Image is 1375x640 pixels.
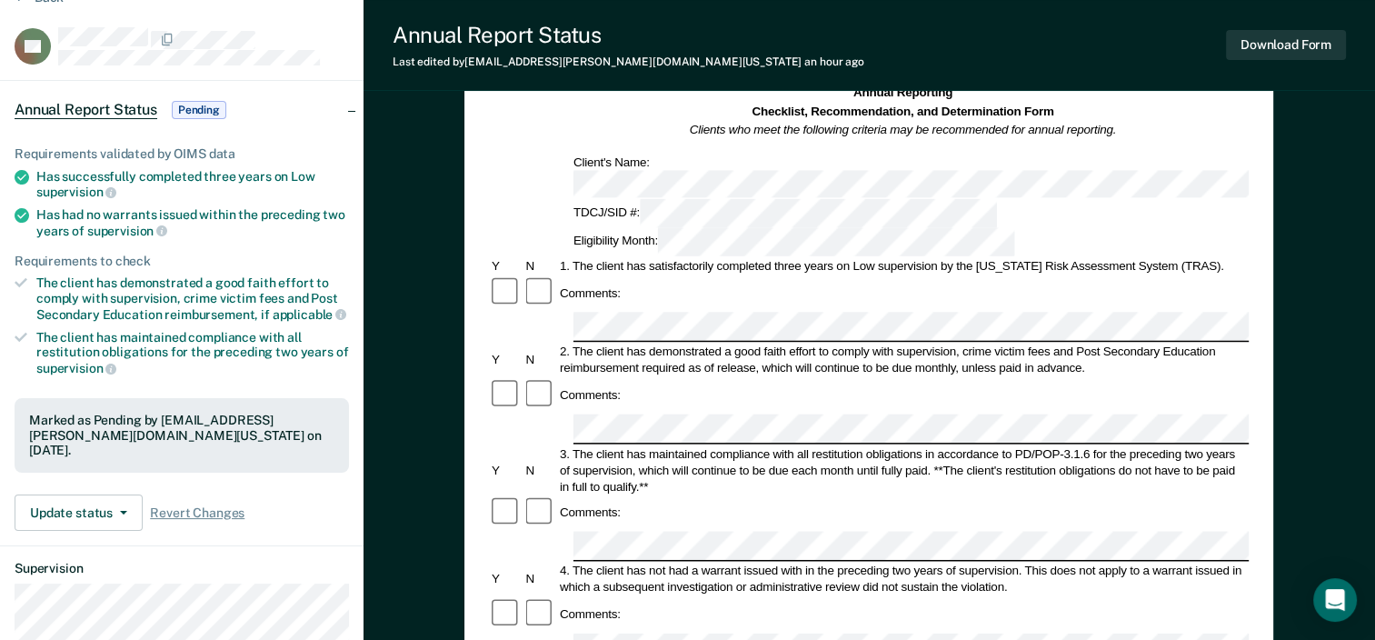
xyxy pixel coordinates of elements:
[523,462,557,478] div: N
[29,413,334,458] div: Marked as Pending by [EMAIL_ADDRESS][PERSON_NAME][DOMAIN_NAME][US_STATE] on [DATE].
[523,572,557,588] div: N
[853,86,952,100] strong: Annual Reporting
[557,258,1249,275] div: 1. The client has satisfactorily completed three years on Low supervision by the [US_STATE] Risk ...
[571,200,1000,228] div: TDCJ/SID #:
[15,561,349,576] dt: Supervision
[36,169,349,200] div: Has successfully completed three years on Low
[557,386,623,403] div: Comments:
[489,258,523,275] div: Y
[489,352,523,368] div: Y
[87,224,167,238] span: supervision
[523,352,557,368] div: N
[557,505,623,521] div: Comments:
[36,185,116,199] span: supervision
[393,22,864,48] div: Annual Report Status
[557,445,1249,495] div: 3. The client has maintained compliance with all restitution obligations in accordance to PD/POP-...
[1226,30,1346,60] button: Download Form
[36,330,349,376] div: The client has maintained compliance with all restitution obligations for the preceding two years of
[15,495,143,531] button: Update status
[690,123,1117,136] em: Clients who meet the following criteria may be recommended for annual reporting.
[523,258,557,275] div: N
[557,344,1249,376] div: 2. The client has demonstrated a good faith effort to comply with supervision, crime victim fees ...
[489,462,523,478] div: Y
[36,275,349,322] div: The client has demonstrated a good faith effort to comply with supervision, crime victim fees and...
[752,105,1054,118] strong: Checklist, Recommendation, and Determination Form
[489,572,523,588] div: Y
[273,307,346,322] span: applicable
[15,254,349,269] div: Requirements to check
[15,101,157,119] span: Annual Report Status
[804,55,864,68] span: an hour ago
[557,285,623,302] div: Comments:
[557,606,623,623] div: Comments:
[36,207,349,238] div: Has had no warrants issued within the preceding two years of
[557,564,1249,596] div: 4. The client has not had a warrant issued with in the preceding two years of supervision. This d...
[571,228,1018,256] div: Eligibility Month:
[393,55,864,68] div: Last edited by [EMAIL_ADDRESS][PERSON_NAME][DOMAIN_NAME][US_STATE]
[172,101,226,119] span: Pending
[36,361,116,375] span: supervision
[150,505,244,521] span: Revert Changes
[1313,578,1357,622] div: Open Intercom Messenger
[15,146,349,162] div: Requirements validated by OIMS data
